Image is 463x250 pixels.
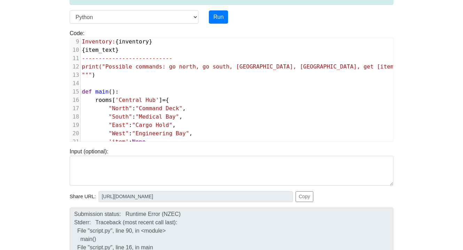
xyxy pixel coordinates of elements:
[99,191,293,202] input: No share available yet
[82,72,92,78] span: """
[135,113,179,120] span: "Medical Bay"
[135,105,182,112] span: "Command Deck"
[109,138,129,145] span: 'item'
[82,88,119,95] span: ():
[132,130,189,137] span: "Engineering Bay"
[70,54,80,63] div: 11
[119,38,149,45] span: inventory
[70,104,80,113] div: 17
[82,38,115,45] span: Inventory:
[82,130,193,137] span: : ,
[132,138,146,145] span: None
[70,38,80,46] div: 9
[82,55,172,62] span: ---------------------------
[70,129,80,138] div: 20
[70,96,80,104] div: 16
[64,147,399,186] div: Input (optional):
[70,88,80,96] div: 15
[70,71,80,79] div: 13
[82,122,176,128] span: : ,
[70,121,80,129] div: 19
[95,88,109,95] span: main
[109,105,132,112] span: "North"
[70,193,96,201] span: Share URL:
[82,113,182,120] span: : ,
[70,79,80,88] div: 14
[109,122,129,128] span: "East"
[82,47,119,53] span: { }
[82,63,424,70] span: print("Possible commands: go north, go south, [GEOGRAPHIC_DATA], [GEOGRAPHIC_DATA], get [item], q...
[132,122,173,128] span: "Cargo Hold"
[85,47,116,53] span: item_text
[209,10,228,24] button: Run
[109,130,129,137] span: "West"
[82,38,152,45] span: { }
[70,138,80,146] div: 21
[162,97,166,103] span: =
[70,63,80,71] div: 12
[115,97,159,103] span: 'Central Hub'
[95,97,112,103] span: rooms
[82,88,92,95] span: def
[70,46,80,54] div: 10
[82,97,169,103] span: [ ] {
[109,113,132,120] span: "South"
[82,138,149,145] span: : ,
[296,191,313,202] button: Copy
[64,29,399,142] div: Code:
[82,105,186,112] span: : ,
[82,72,95,78] span: )
[70,113,80,121] div: 18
